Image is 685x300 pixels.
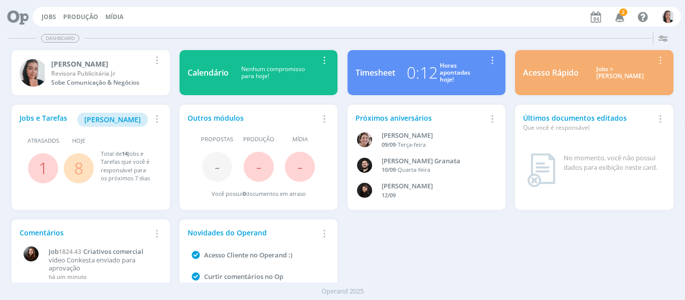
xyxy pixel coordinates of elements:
[83,247,143,256] span: Criativos comercial
[357,132,372,147] img: A
[51,78,150,87] div: Sobe Comunicação & Negócios
[20,59,47,87] img: C
[586,66,653,80] div: Jobs > [PERSON_NAME]
[229,66,318,80] div: Nenhum compromisso para hoje!
[63,13,98,21] a: Produção
[523,67,579,79] div: Acesso Rápido
[51,69,150,78] div: Revisora Publicitária Jr
[105,13,123,21] a: Mídia
[382,166,396,173] span: 10/09
[382,131,487,141] div: Aline Beatriz Jackisch
[382,141,396,148] span: 09/09
[188,227,318,238] div: Novidades do Operand
[398,141,426,148] span: Terça-feira
[292,135,308,144] span: Mídia
[398,166,430,173] span: Quarta-feira
[204,250,292,259] a: Acesso Cliente no Operand :)
[382,191,396,199] span: 12/09
[523,113,653,132] div: Últimos documentos editados
[39,13,59,21] button: Jobs
[122,150,128,157] span: 14
[188,67,229,79] div: Calendário
[20,227,150,238] div: Comentários
[527,153,556,187] img: dashboard_not_found.png
[382,156,487,166] div: Bruno Corralo Granata
[382,141,487,149] div: -
[619,9,627,16] span: 2
[102,13,126,21] button: Mídia
[77,114,148,124] a: [PERSON_NAME]
[188,113,318,123] div: Outros módulos
[256,156,261,177] span: -
[60,13,101,21] button: Produção
[51,59,150,69] div: Caroline Pieczarka
[357,183,372,198] img: L
[382,166,487,174] div: -
[357,158,372,173] img: B
[661,8,675,26] button: C
[564,153,661,173] div: No momento, você não possui dados para exibição neste card.
[523,123,653,132] div: Que você é responsável
[77,113,148,127] button: [PERSON_NAME]
[84,115,141,124] span: [PERSON_NAME]
[243,135,274,144] span: Produção
[74,157,83,179] a: 8
[356,67,395,79] div: Timesheet
[49,273,87,280] span: há um minuto
[440,62,470,84] div: Horas apontadas hoje!
[407,61,438,85] div: 0:12
[42,13,56,21] a: Jobs
[39,157,48,179] a: 1
[49,256,156,272] p: vídeo Conkesta enviado para aprovação
[201,135,233,144] span: Propostas
[28,137,59,145] span: Atrasados
[12,50,169,95] a: C[PERSON_NAME]Revisora Publicitária JrSobe Comunicação & Negócios
[662,11,674,23] img: C
[204,272,283,281] a: Curtir comentários no Op
[72,137,85,145] span: Hoje
[348,50,505,95] a: Timesheet0:12Horasapontadashoje!
[59,247,81,256] span: 1824.43
[20,113,150,127] div: Jobs e Tarefas
[356,113,486,123] div: Próximos aniversários
[101,150,152,183] div: Total de Jobs e Tarefas que você é responsável para os próximos 7 dias
[24,246,39,261] img: E
[243,190,246,197] span: 0
[212,190,306,198] div: Você possui documentos em atraso
[215,156,220,177] span: -
[297,156,302,177] span: -
[382,181,487,191] div: Luana da Silva de Andrade
[49,248,156,256] a: Job1824.43Criativos comercial
[609,8,629,26] button: 2
[41,34,79,43] span: Dashboard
